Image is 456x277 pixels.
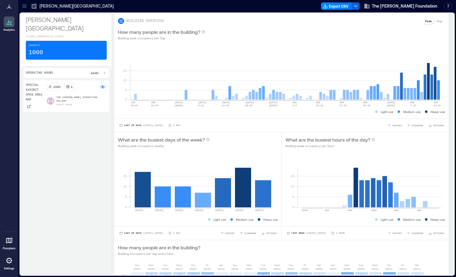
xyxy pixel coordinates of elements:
span: EXPORT [392,231,402,235]
span: EXPORT [225,231,235,235]
tspan: 5 [292,195,294,198]
text: [DATE] [174,101,183,104]
text: SEP [410,101,415,104]
p: Light use [381,109,393,114]
p: Thu [289,263,293,267]
text: [DATE] [198,101,207,104]
button: Last 90 Days |[DATE]-[DATE] [118,122,164,128]
text: 4pm [394,209,399,212]
p: The [PERSON_NAME] Exhibition Gallery [57,96,107,103]
text: 6-12 [198,104,204,107]
p: Medium use [236,217,254,222]
span: OPTIONS [433,124,444,127]
tspan: 0 [292,205,294,209]
span: EXPORT [392,124,402,127]
tspan: 10 [123,184,127,188]
p: What are the busiest days of the week? [118,136,205,143]
p: 1 [71,84,73,89]
text: AUG [363,101,368,104]
tspan: 15 [123,69,127,72]
p: Light use [381,217,393,222]
tspan: 10 [290,184,294,188]
button: COMPARE [406,230,425,236]
p: Thu [191,263,195,267]
p: Special Exhibit Open Area Map [26,83,44,102]
p: Sun [233,263,237,267]
p: 08/24 [134,267,141,271]
text: [DATE] [135,209,143,212]
p: 09/09 [358,267,364,271]
a: Analytics [2,15,17,33]
p: [STREET_ADDRESS][US_STATE] [26,35,107,38]
button: COMPARE [238,230,257,236]
tspan: 15 [123,174,127,178]
p: Mon [149,263,154,267]
text: 7-13 [410,104,416,107]
p: Fri [304,263,306,267]
text: [DATE] [175,209,184,212]
button: EXPORT [219,230,236,236]
p: 09/13 [413,267,420,271]
p: Heavy use [430,217,445,222]
span: The [PERSON_NAME] Foundation [372,3,437,9]
text: 8pm [417,209,422,212]
text: 15-21 [131,104,138,107]
p: 08/30 [218,267,225,271]
p: Tue [261,263,265,267]
p: 08/26 [162,267,169,271]
p: 09/07 [330,267,337,271]
p: Wed [176,263,182,267]
a: Floorplans [1,233,17,252]
text: JUN [131,101,135,104]
p: 08/28 [190,267,197,271]
p: [PERSON_NAME][GEOGRAPHIC_DATA] [40,3,114,9]
button: Last Week |[DATE]-[DATE] [285,230,327,236]
p: Capacity [29,44,40,47]
p: 1 Hour [336,231,345,235]
text: JUN [151,101,156,104]
text: 13-19 [222,104,229,107]
text: AUG [292,101,297,104]
p: 09/10 [371,267,378,271]
p: Building occupancy per day every hour [118,251,200,256]
text: [DATE] [215,209,224,212]
p: Sun [331,263,335,267]
text: 14-20 [434,104,441,107]
span: COMPARE [412,231,423,235]
tspan: 10 [123,78,127,82]
p: Event Space [57,103,73,107]
p: Building peak occupancy per Day [118,36,205,40]
text: AUG [316,101,320,104]
p: Sat [317,263,321,267]
text: [DATE] [155,209,164,212]
p: 09/08 [344,267,351,271]
p: Heavy use [430,109,445,114]
text: [DATE] [235,209,244,212]
p: 09/03 [274,267,281,271]
p: 08/27 [176,267,183,271]
p: 09/05 [302,267,309,271]
p: Tue [163,263,168,267]
text: [DATE] [174,104,183,107]
tspan: 5 [125,195,127,198]
button: EXPORT [386,122,403,128]
p: Light use [213,217,226,222]
p: Wed [274,263,280,267]
p: Tue [359,263,363,267]
p: 8a - 6p [91,71,98,75]
p: 1 Day [173,124,180,127]
p: 09/06 [316,267,323,271]
span: OPTIONS [433,231,444,235]
span: OPTIONS [266,231,277,235]
text: [DATE] [195,209,204,212]
text: 4am [325,209,329,212]
button: OPTIONS [427,122,445,128]
button: Export CSV [321,2,352,10]
text: 17-23 [340,104,347,107]
p: Heavy use [263,217,278,222]
p: Fri [402,263,404,267]
p: Sun [135,263,140,267]
p: Building peak occupancy weekly [118,143,210,148]
p: Sat [415,263,419,267]
p: 09/11 [385,267,392,271]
